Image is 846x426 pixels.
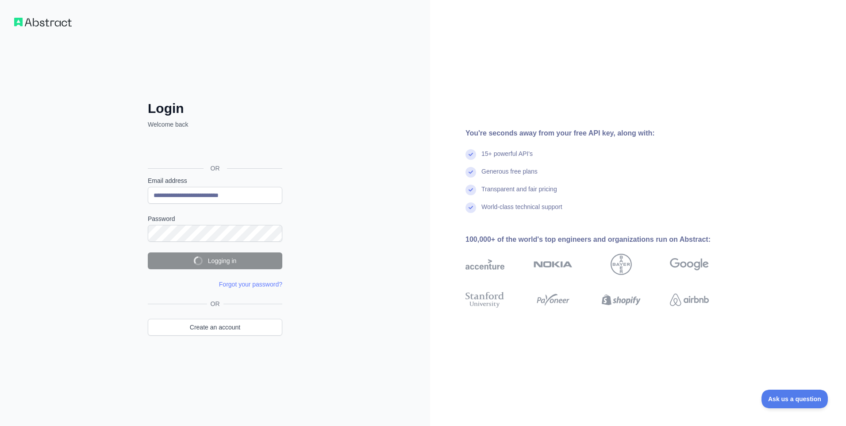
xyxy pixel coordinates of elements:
[465,167,476,178] img: check mark
[148,214,282,223] label: Password
[148,101,282,116] h2: Login
[148,252,282,269] button: Logging in
[465,185,476,195] img: check mark
[148,176,282,185] label: Email address
[14,18,72,27] img: Workflow
[465,149,476,160] img: check mark
[534,290,573,310] img: payoneer
[481,202,562,220] div: World-class technical support
[670,254,709,275] img: google
[481,167,538,185] div: Generous free plans
[602,290,641,310] img: shopify
[204,164,227,173] span: OR
[465,290,504,310] img: stanford university
[611,254,632,275] img: bayer
[148,120,282,129] p: Welcome back
[465,202,476,213] img: check mark
[207,299,223,308] span: OR
[465,128,737,139] div: You're seconds away from your free API key, along with:
[481,149,533,167] div: 15+ powerful API's
[670,290,709,310] img: airbnb
[534,254,573,275] img: nokia
[148,319,282,336] a: Create an account
[465,254,504,275] img: accenture
[219,281,282,288] a: Forgot your password?
[143,139,285,158] iframe: Sign in with Google Button
[465,234,737,245] div: 100,000+ of the world's top engineers and organizations run on Abstract:
[761,390,828,408] iframe: Toggle Customer Support
[481,185,557,202] div: Transparent and fair pricing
